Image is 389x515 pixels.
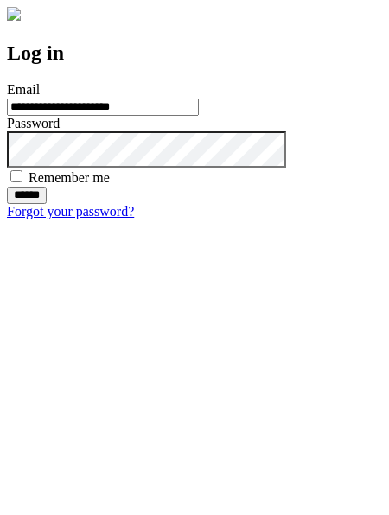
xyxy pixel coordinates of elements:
[7,116,60,130] label: Password
[29,170,110,185] label: Remember me
[7,204,134,219] a: Forgot your password?
[7,41,382,65] h2: Log in
[7,7,21,21] img: logo-4e3dc11c47720685a147b03b5a06dd966a58ff35d612b21f08c02c0306f2b779.png
[7,82,40,97] label: Email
